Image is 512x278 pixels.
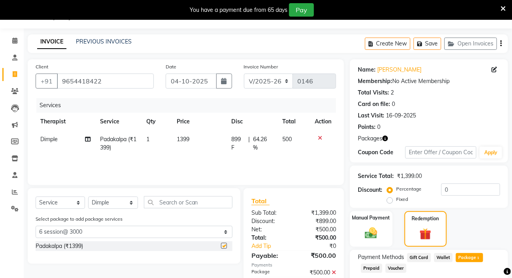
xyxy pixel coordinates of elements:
span: Packages [358,134,382,143]
a: INVOICE [37,35,66,49]
div: Coupon Code [358,148,405,157]
div: Padakalpa (₹1399) [36,242,83,250]
button: Create New [365,38,410,50]
div: 0 [377,123,380,131]
div: ₹500.00 [294,251,342,260]
label: Redemption [412,215,439,222]
label: Manual Payment [352,214,390,221]
div: Name: [358,66,376,74]
div: Service Total: [358,172,394,180]
th: Qty [142,113,172,130]
input: Enter Offer / Coupon Code [405,146,476,159]
div: Services [36,98,342,113]
span: 899 F [231,135,245,152]
div: Membership: [358,77,392,85]
div: Points: [358,123,376,131]
div: 16-09-2025 [386,112,416,120]
label: Percentage [396,185,421,193]
th: Therapist [36,113,95,130]
div: You have a payment due from 65 days [190,6,287,14]
span: Package [456,253,483,262]
label: Invoice Number [244,63,278,70]
div: Payments [251,262,336,269]
input: Search by Name/Mobile/Email/Code [57,74,154,89]
button: +91 [36,74,58,89]
label: Date [166,63,176,70]
div: Payable: [246,251,294,260]
th: Total [278,113,310,130]
input: Search or Scan [144,196,233,208]
img: _cash.svg [361,226,381,240]
div: ₹899.00 [294,217,342,225]
span: 64.26 % [253,135,273,152]
button: Apply [480,147,502,159]
th: Disc [227,113,278,130]
div: 0 [392,100,395,108]
div: Discount: [246,217,294,225]
label: Fixed [396,196,408,203]
div: ₹500.00 [294,225,342,234]
span: 1 [146,136,149,143]
div: ₹500.00 [294,269,342,277]
span: Total [251,197,270,205]
span: Voucher [385,264,406,273]
span: Prepaid [361,264,382,273]
th: Service [95,113,141,130]
span: Dimple [40,136,58,143]
button: Open Invoices [444,38,497,50]
th: Action [310,113,336,130]
div: Package [246,269,294,277]
a: PREVIOUS INVOICES [76,38,132,45]
div: ₹1,399.00 [294,209,342,217]
a: Add Tip [246,242,302,250]
span: 1399 [177,136,189,143]
div: ₹1,399.00 [397,172,422,180]
div: No Active Membership [358,77,500,85]
button: Save [414,38,441,50]
th: Price [172,113,227,130]
label: Select package to add package services [36,216,123,223]
div: Total Visits: [358,89,389,97]
span: Padakalpa (₹1399) [100,136,136,151]
div: Last Visit: [358,112,384,120]
div: ₹0 [302,242,342,250]
div: Sub Total: [246,209,294,217]
span: 1 [476,256,480,261]
div: Net: [246,225,294,234]
a: [PERSON_NAME] [377,66,421,74]
span: | [248,135,250,152]
label: Client [36,63,48,70]
span: 500 [282,136,292,143]
img: _gift.svg [416,227,435,241]
span: Payment Methods [358,253,404,261]
div: Total: [246,234,294,242]
span: Gift Card [407,253,431,262]
div: Card on file: [358,100,390,108]
div: Discount: [358,186,382,194]
span: Wallet [434,253,453,262]
button: Pay [289,3,314,17]
div: ₹500.00 [294,234,342,242]
div: 2 [391,89,394,97]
